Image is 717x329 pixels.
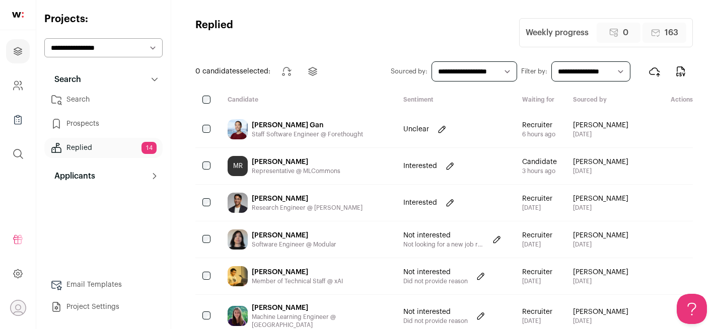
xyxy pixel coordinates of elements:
h1: Replied [195,18,233,47]
div: Actions [636,96,693,105]
span: Recruiter [522,267,552,277]
span: [PERSON_NAME] [573,120,628,130]
span: [DATE] [573,240,628,249]
span: [PERSON_NAME] [573,267,628,277]
div: Representative @ MLCommons [252,167,340,175]
span: Recruiter [522,230,552,240]
p: Unclear [403,124,429,134]
button: Search [44,69,163,90]
div: [PERSON_NAME] [252,157,340,167]
span: 14 [141,142,157,154]
p: Interested [403,161,437,171]
span: [DATE] [573,204,628,212]
p: Search [48,73,81,86]
label: Sourced by: [391,67,427,75]
p: Applicants [48,170,95,182]
div: Weekly progress [526,27,589,39]
a: Search [44,90,163,110]
span: [DATE] [573,130,628,138]
span: [PERSON_NAME] [573,157,628,167]
p: Interested [403,198,437,208]
a: Company and ATS Settings [6,73,30,98]
a: Project Settings [44,297,163,317]
iframe: Help Scout Beacon - Open [677,294,707,324]
div: [DATE] [522,240,552,249]
p: Not interested [403,307,468,317]
span: 163 [665,27,678,39]
div: [DATE] [522,277,552,285]
button: Applicants [44,166,163,186]
div: Waiting for [514,96,565,105]
div: Staff Software Engineer @ Forethought [252,130,363,138]
img: wellfound-shorthand-0d5821cbd27db2630d0214b213865d53afaa358527fdda9d0ea32b1df1b89c2c.svg [12,12,24,18]
button: Open dropdown [10,300,26,316]
div: 6 hours ago [522,130,555,138]
button: Export to ATS [642,59,667,84]
div: Sourced by [565,96,636,105]
a: Email Templates [44,275,163,295]
p: Did not provide reason [403,317,468,325]
div: [DATE] [522,317,552,325]
div: Sentiment [395,96,514,105]
div: [PERSON_NAME] [252,267,343,277]
div: Research Engineer @ [PERSON_NAME] [252,204,363,212]
div: Candidate [220,96,395,105]
a: Prospects [44,114,163,134]
a: Projects [6,39,30,63]
img: f33602c0256cb504be2a9fe48fb9a761f6ab51198f29575d175ac8dcb8d36933 [228,193,248,213]
span: Recruiter [522,307,552,317]
span: Candidate [522,157,557,167]
div: [PERSON_NAME] [252,230,336,240]
div: Software Engineer @ Modular [252,240,336,249]
div: Machine Learning Engineer @ [GEOGRAPHIC_DATA] [252,313,387,329]
span: [DATE] [573,277,628,285]
p: Did not provide reason [403,277,468,285]
div: 3 hours ago [522,167,557,175]
span: [DATE] [573,167,628,175]
img: 5486abee96186d650cebd36e4db1c07c332954be7f7b1d49709d401f95ea3616 [228,229,248,250]
img: 40516d1eed1edbd38c7bf1dabc0c225c73660ff8f63872d0a6a9a19ca995b450 [228,266,248,286]
div: [DATE] [522,204,552,212]
span: 0 [623,27,628,39]
span: [PERSON_NAME] [573,307,628,317]
span: Recruiter [522,120,555,130]
span: Recruiter [522,194,552,204]
p: Not interested [403,230,484,240]
a: Replied14 [44,138,163,158]
span: selected: [195,66,270,76]
div: [PERSON_NAME] Gan [252,120,363,130]
img: a9b0e15cd543acd3252e957b3ba88e30a1c61a6117a02ace11dc49693f157209 [228,119,248,139]
p: Not looking for a new job right now [403,240,484,249]
a: Company Lists [6,108,30,132]
img: da7dfd5b3e58db5b997a2623d49bb5c166f6707489d5b1691d58dec4efaa0800.jpg [228,306,248,326]
span: [PERSON_NAME] [573,230,628,240]
div: [PERSON_NAME] [252,194,363,204]
span: [PERSON_NAME] [573,194,628,204]
label: Filter by: [521,67,547,75]
span: [DATE] [573,317,628,325]
div: MR [228,156,248,176]
div: [PERSON_NAME] [252,303,387,313]
div: Member of Technical Staff @ xAI [252,277,343,285]
p: Not interested [403,267,468,277]
span: 0 candidates [195,68,240,75]
h2: Projects: [44,12,163,26]
button: Export to CSV [669,59,693,84]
